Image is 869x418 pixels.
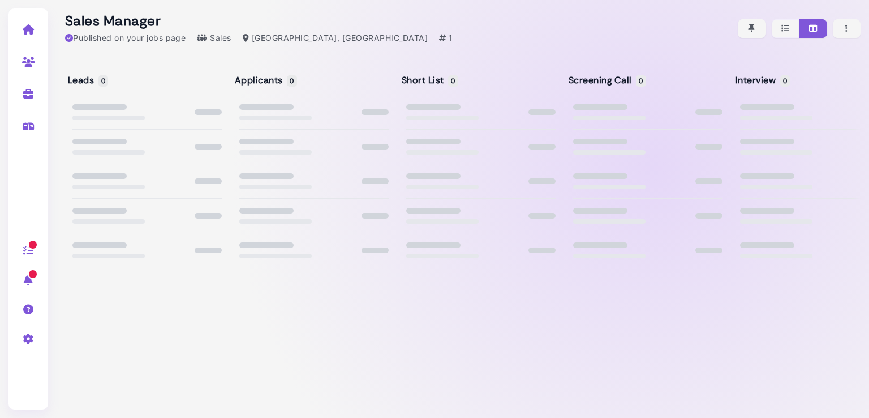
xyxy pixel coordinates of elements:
h5: Screening Call [569,75,644,86]
span: 0 [780,75,790,87]
h2: Sales Manager [65,13,453,29]
h5: Applicants [235,75,295,86]
span: 0 [448,75,458,87]
h5: Short List [402,75,457,86]
h5: Leads [68,75,106,86]
span: 0 [636,75,646,87]
span: 0 [98,75,108,87]
div: [GEOGRAPHIC_DATA], [GEOGRAPHIC_DATA] [243,32,428,44]
div: Sales [197,32,231,44]
div: Published on your jobs page [65,32,186,44]
h5: Interview [735,75,788,86]
span: 0 [287,75,296,87]
div: 1 [439,32,452,44]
